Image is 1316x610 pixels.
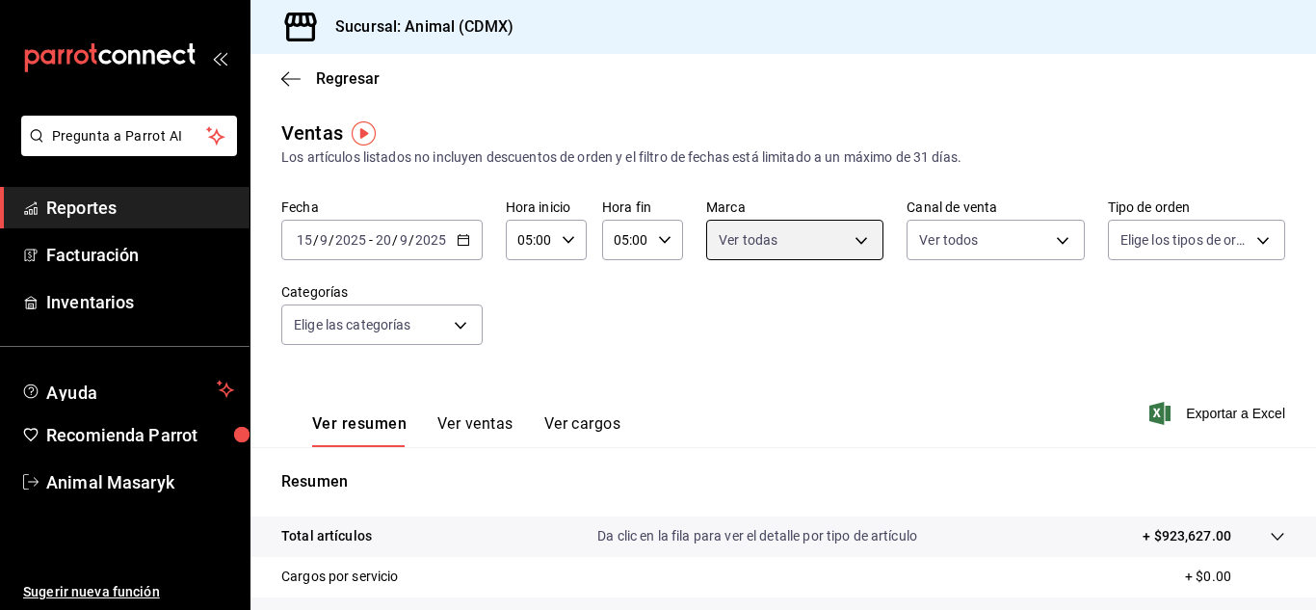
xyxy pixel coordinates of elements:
[281,526,372,546] p: Total artículos
[52,126,207,146] span: Pregunta a Parrot AI
[408,232,414,248] span: /
[281,69,380,88] button: Regresar
[281,470,1285,493] p: Resumen
[23,582,234,602] span: Sugerir nueva función
[392,232,398,248] span: /
[919,230,978,250] span: Ver todos
[46,469,234,495] span: Animal Masaryk
[46,422,234,448] span: Recomienda Parrot
[281,147,1285,168] div: Los artículos listados no incluyen descuentos de orden y el filtro de fechas está limitado a un m...
[719,230,777,250] span: Ver todas
[414,232,447,248] input: ----
[21,116,237,156] button: Pregunta a Parrot AI
[46,242,234,268] span: Facturación
[313,232,319,248] span: /
[294,315,411,334] span: Elige las categorías
[13,140,237,160] a: Pregunta a Parrot AI
[1153,402,1285,425] button: Exportar a Excel
[706,200,883,214] label: Marca
[320,15,513,39] h3: Sucursal: Animal (CDMX)
[399,232,408,248] input: --
[281,200,483,214] label: Fecha
[907,200,1084,214] label: Canal de venta
[544,414,621,447] button: Ver cargos
[46,195,234,221] span: Reportes
[319,232,329,248] input: --
[312,414,407,447] button: Ver resumen
[352,121,376,146] img: Tooltip marker
[1120,230,1250,250] span: Elige los tipos de orden
[296,232,313,248] input: --
[212,50,227,66] button: open_drawer_menu
[46,378,209,401] span: Ayuda
[281,567,399,587] p: Cargos por servicio
[281,119,343,147] div: Ventas
[369,232,373,248] span: -
[506,200,587,214] label: Hora inicio
[375,232,392,248] input: --
[1143,526,1231,546] p: + $923,627.00
[281,285,483,299] label: Categorías
[602,200,683,214] label: Hora fin
[329,232,334,248] span: /
[334,232,367,248] input: ----
[1185,567,1285,587] p: + $0.00
[312,414,620,447] div: navigation tabs
[597,526,917,546] p: Da clic en la fila para ver el detalle por tipo de artículo
[316,69,380,88] span: Regresar
[46,289,234,315] span: Inventarios
[1108,200,1285,214] label: Tipo de orden
[437,414,513,447] button: Ver ventas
